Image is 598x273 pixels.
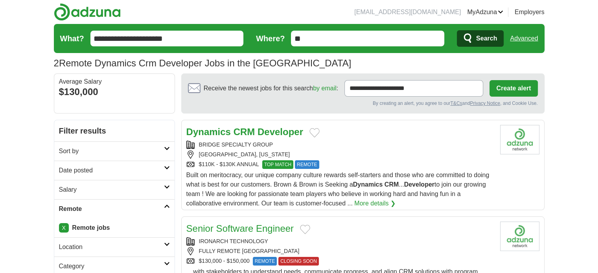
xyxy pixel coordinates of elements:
[59,166,164,175] h2: Date posted
[186,257,494,266] div: $130,000 - $150,000
[476,31,497,46] span: Search
[54,58,351,68] h1: Remote Dynamics Crm Developer Jobs in the [GEOGRAPHIC_DATA]
[186,160,494,169] div: $110K - $130K ANNUAL
[262,160,293,169] span: TOP MATCH
[186,247,494,255] div: FULLY REMOTE [GEOGRAPHIC_DATA]
[515,7,545,17] a: Employers
[186,172,489,207] span: Built on meritocracy, our unique company culture rewards self-starters and those who are committe...
[186,126,231,137] strong: Dynamics
[309,128,320,137] button: Add to favorite jobs
[59,204,164,214] h2: Remote
[54,56,59,70] span: 2
[500,222,539,251] img: Company logo
[278,257,319,266] span: CLOSING SOON
[54,3,121,21] img: Adzuna logo
[489,80,537,97] button: Create alert
[188,100,538,107] div: By creating an alert, you agree to our and , and Cookie Use.
[54,141,175,161] a: Sort by
[404,181,434,188] strong: Developer
[295,160,319,169] span: REMOTE
[54,161,175,180] a: Date posted
[54,199,175,218] a: Remote
[354,199,396,208] a: More details ❯
[256,33,285,44] label: Where?
[253,257,277,266] span: REMOTE
[59,242,164,252] h2: Location
[470,101,500,106] a: Privacy Notice
[467,7,503,17] a: MyAdzuna
[59,185,164,194] h2: Salary
[59,223,69,233] a: X
[313,85,337,92] a: by email
[353,181,383,188] strong: Dynamics
[450,101,462,106] a: T&Cs
[186,237,494,246] div: IRONARCH TECHNOLOGY
[510,31,538,46] a: Advanced
[59,262,164,271] h2: Category
[204,84,338,93] span: Receive the newest jobs for this search :
[54,237,175,257] a: Location
[186,141,494,149] div: BRIDGE SPECIALTY GROUP
[258,126,303,137] strong: Developer
[186,126,303,137] a: Dynamics CRM Developer
[457,30,504,47] button: Search
[186,150,494,159] div: [GEOGRAPHIC_DATA], [US_STATE]
[59,85,170,99] div: $130,000
[59,79,170,85] div: Average Salary
[54,120,175,141] h2: Filter results
[72,224,110,231] strong: Remote jobs
[60,33,84,44] label: What?
[54,180,175,199] a: Salary
[300,225,310,234] button: Add to favorite jobs
[354,7,461,17] li: [EMAIL_ADDRESS][DOMAIN_NAME]
[234,126,255,137] strong: CRM
[186,223,294,234] a: Senior Software Engineer
[59,147,164,156] h2: Sort by
[500,125,539,154] img: Company logo
[385,181,399,188] strong: CRM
